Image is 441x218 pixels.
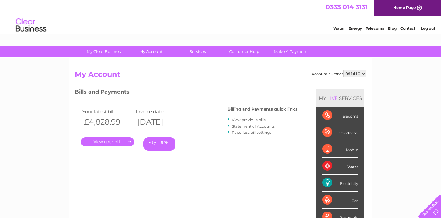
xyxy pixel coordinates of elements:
[232,118,266,122] a: View previous bills
[333,26,345,31] a: Water
[400,26,415,31] a: Contact
[81,116,134,128] th: £4,828.99
[322,192,358,209] div: Gas
[81,107,134,116] td: Your latest bill
[322,158,358,175] div: Water
[76,3,366,30] div: Clear Business is a trading name of Verastar Limited (registered in [GEOGRAPHIC_DATA] No. 3667643...
[311,70,366,77] div: Account number
[15,16,47,35] img: logo.png
[75,88,297,98] h3: Bills and Payments
[349,26,362,31] a: Energy
[421,26,435,31] a: Log out
[322,175,358,191] div: Electricity
[326,95,339,101] div: LIVE
[228,107,297,111] h4: Billing and Payments quick links
[316,89,364,107] div: MY SERVICES
[81,137,134,146] a: .
[388,26,397,31] a: Blog
[134,107,187,116] td: Invoice date
[366,26,384,31] a: Telecoms
[75,70,366,82] h2: My Account
[79,46,130,57] a: My Clear Business
[143,137,175,151] a: Pay Here
[322,141,358,158] div: Mobile
[326,3,368,11] a: 0333 014 3131
[322,107,358,124] div: Telecoms
[322,124,358,141] div: Broadband
[172,46,223,57] a: Services
[126,46,176,57] a: My Account
[232,130,271,135] a: Paperless bill settings
[219,46,269,57] a: Customer Help
[266,46,316,57] a: Make A Payment
[134,116,187,128] th: [DATE]
[232,124,275,129] a: Statement of Accounts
